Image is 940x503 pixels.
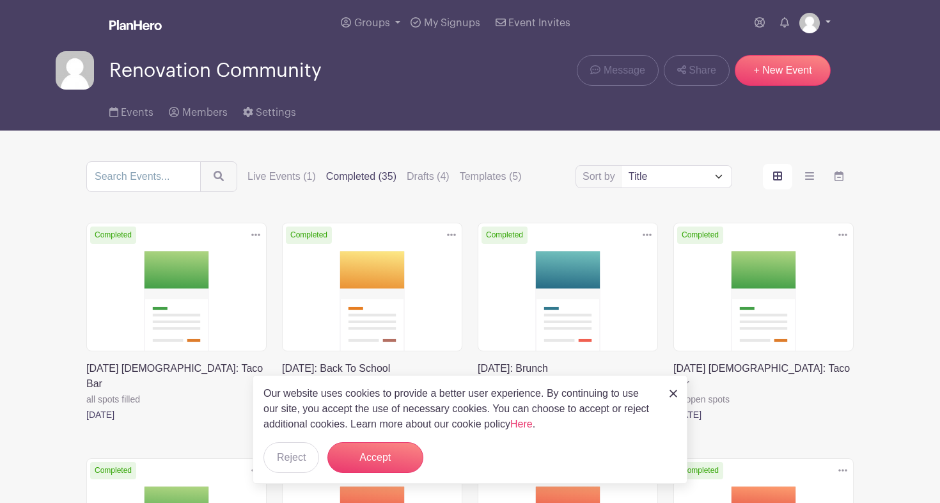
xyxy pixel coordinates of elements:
[735,55,831,86] a: + New Event
[247,169,316,184] label: Live Events (1)
[109,20,162,30] img: logo_white-6c42ec7e38ccf1d336a20a19083b03d10ae64f83f12c07503d8b9e83406b4c7d.svg
[326,169,396,184] label: Completed (35)
[799,13,820,33] img: default-ce2991bfa6775e67f084385cd625a349d9dcbb7a52a09fb2fda1e96e2d18dcdb.png
[169,90,227,131] a: Members
[109,90,153,131] a: Events
[689,63,716,78] span: Share
[182,108,228,118] span: Members
[109,60,322,81] span: Renovation Community
[256,108,296,118] span: Settings
[670,390,677,397] img: close_button-5f87c8562297e5c2d7936805f587ecaba9071eb48480494691a3f1689db116b3.svg
[604,63,645,78] span: Message
[86,161,201,192] input: Search Events...
[56,51,94,90] img: default-ce2991bfa6775e67f084385cd625a349d9dcbb7a52a09fb2fda1e96e2d18dcdb.png
[327,442,423,473] button: Accept
[510,419,533,429] a: Here
[763,164,854,189] div: order and view
[460,169,522,184] label: Templates (5)
[407,169,450,184] label: Drafts (4)
[263,386,656,432] p: Our website uses cookies to provide a better user experience. By continuing to use our site, you ...
[508,18,570,28] span: Event Invites
[121,108,153,118] span: Events
[243,90,296,131] a: Settings
[424,18,480,28] span: My Signups
[583,169,619,184] label: Sort by
[247,169,522,184] div: filters
[664,55,730,86] a: Share
[354,18,390,28] span: Groups
[263,442,319,473] button: Reject
[577,55,658,86] a: Message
